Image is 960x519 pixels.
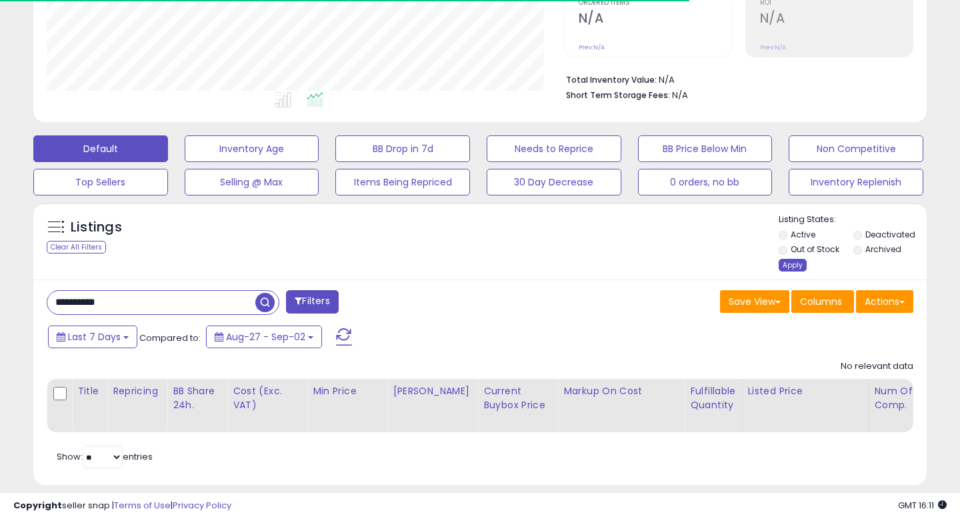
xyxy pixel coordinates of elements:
div: Repricing [113,384,161,398]
span: Columns [800,295,842,308]
div: Markup on Cost [563,384,679,398]
label: Out of Stock [791,243,839,255]
button: 0 orders, no bb [638,169,773,195]
div: Clear All Filters [47,241,106,253]
button: Top Sellers [33,169,168,195]
button: Inventory Replenish [789,169,923,195]
span: Last 7 Days [68,330,121,344]
button: 30 Day Decrease [487,169,621,195]
div: Num of Comp. [875,384,923,412]
small: Prev: N/A [579,43,605,51]
span: N/A [672,89,688,101]
button: Default [33,135,168,162]
div: Apply [779,259,807,272]
span: 2025-09-13 16:11 GMT [898,499,947,512]
h2: N/A [760,11,913,29]
div: BB Share 24h. [173,384,221,412]
button: Save View [720,290,789,313]
div: Fulfillable Quantity [690,384,736,412]
b: Total Inventory Value: [566,74,657,85]
div: Current Buybox Price [483,384,552,412]
label: Archived [865,243,901,255]
b: Short Term Storage Fees: [566,89,670,101]
button: Columns [791,290,854,313]
button: Selling @ Max [185,169,319,195]
button: Last 7 Days [48,326,137,348]
div: Title [77,384,101,398]
div: Listed Price [748,384,863,398]
button: Items Being Repriced [335,169,470,195]
label: Deactivated [865,229,915,240]
button: BB Drop in 7d [335,135,470,162]
button: Non Competitive [789,135,923,162]
button: Aug-27 - Sep-02 [206,326,322,348]
div: No relevant data [841,360,913,373]
th: The percentage added to the cost of goods (COGS) that forms the calculator for Min & Max prices. [558,379,685,432]
button: BB Price Below Min [638,135,773,162]
h2: N/A [579,11,731,29]
span: Compared to: [139,332,201,344]
div: [PERSON_NAME] [393,384,472,398]
button: Filters [286,290,338,314]
button: Inventory Age [185,135,319,162]
p: Listing States: [779,213,927,226]
strong: Copyright [13,499,62,512]
span: Aug-27 - Sep-02 [226,330,305,344]
div: Cost (Exc. VAT) [233,384,301,412]
button: Needs to Reprice [487,135,621,162]
a: Privacy Policy [173,499,231,512]
label: Active [791,229,815,240]
a: Terms of Use [114,499,171,512]
button: Actions [856,290,913,313]
span: Show: entries [57,450,153,463]
li: N/A [566,71,903,87]
h5: Listings [71,218,122,237]
div: seller snap | | [13,500,231,512]
small: Prev: N/A [760,43,786,51]
div: Min Price [313,384,381,398]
